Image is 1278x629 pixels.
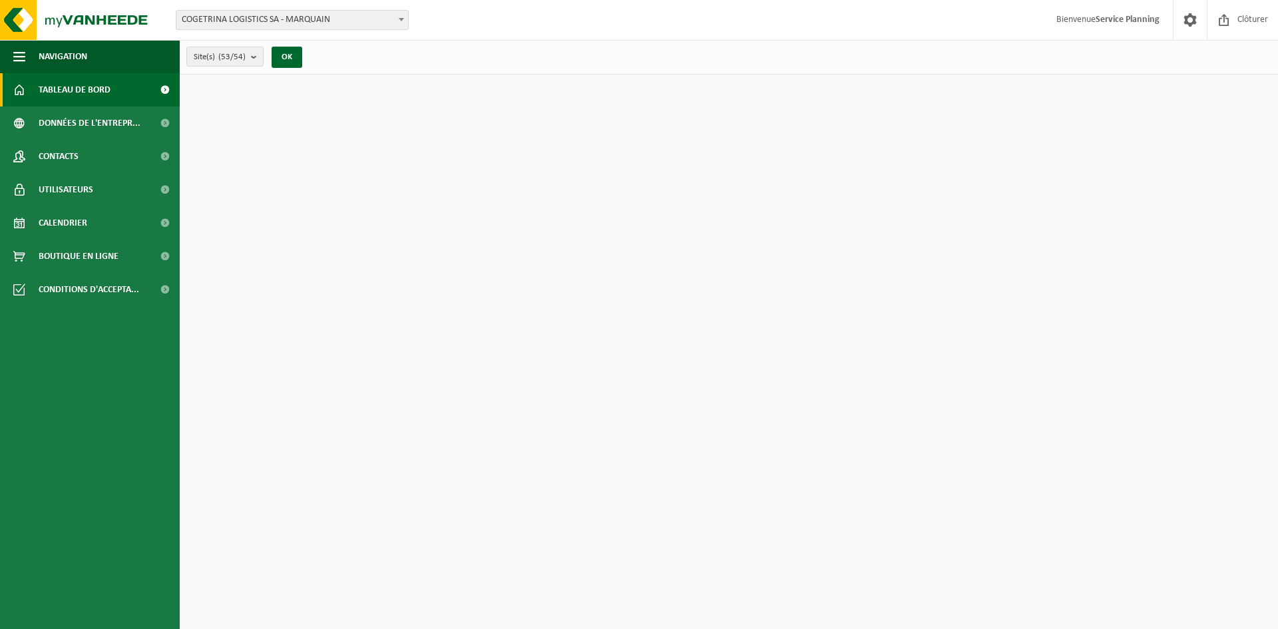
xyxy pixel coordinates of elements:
[218,53,246,61] count: (53/54)
[1136,91,1247,99] span: Afficher les tâches demandées
[459,81,562,107] h2: Tâches planifiées
[39,40,87,73] span: Navigation
[877,81,997,108] a: Demander un transport
[39,240,118,273] span: Boutique en ligne
[39,73,110,106] span: Tableau de bord
[272,47,302,68] button: OK
[39,273,139,306] span: Conditions d'accepta...
[605,91,701,99] span: Consulter votre calendrier
[39,206,87,240] span: Calendrier
[176,10,409,30] span: COGETRINA LOGISTICS SA - MARQUAIN
[594,81,724,108] a: Consulter votre calendrier
[39,140,79,173] span: Contacts
[186,108,453,308] img: Download de VHEPlus App
[1005,81,1116,107] h2: Tâches demandées
[186,81,436,107] h2: Téléchargez l'application Vanheede+ maintenant!
[39,173,93,206] span: Utilisateurs
[887,91,974,99] span: Demander un transport
[732,81,812,107] h2: Vos déchets
[176,11,408,29] span: COGETRINA LOGISTICS SA - MARQUAIN
[194,47,246,67] span: Site(s)
[186,47,264,67] button: Site(s)(53/54)
[39,106,140,140] span: Données de l'entrepr...
[1126,81,1270,108] a: Afficher les tâches demandées
[1096,15,1160,25] strong: Service Planning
